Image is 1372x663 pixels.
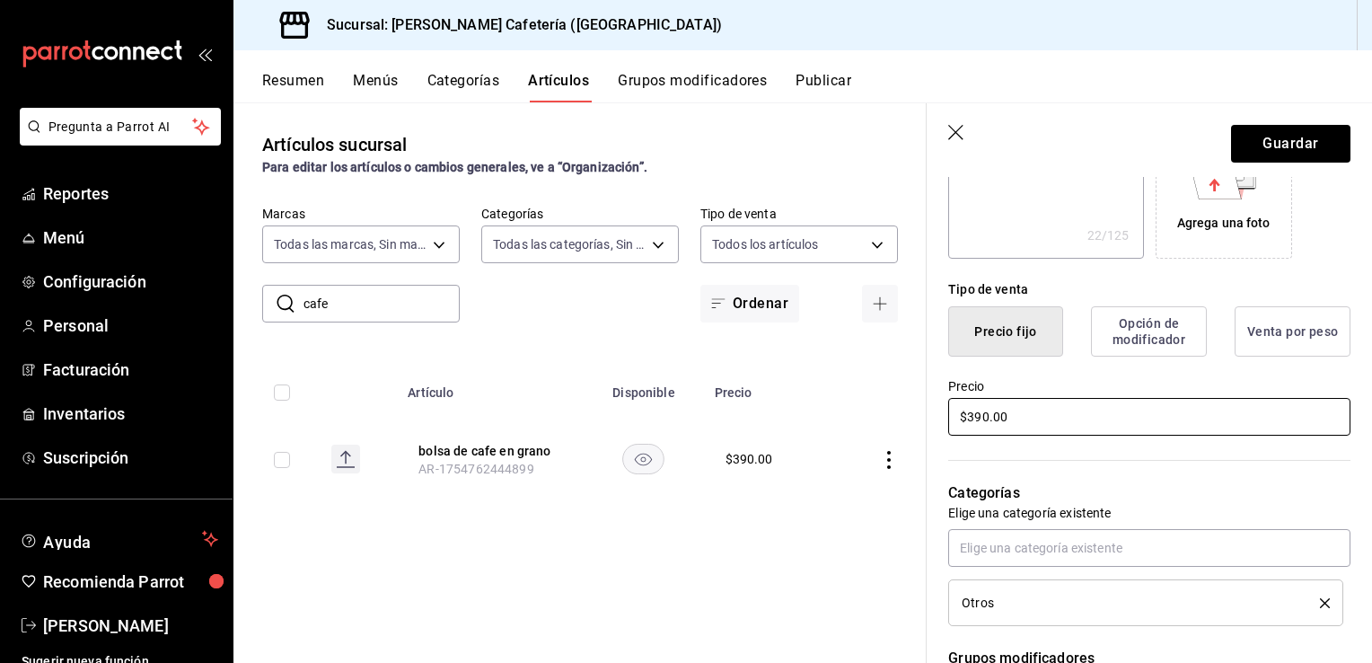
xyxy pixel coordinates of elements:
div: $ 390.00 [726,450,773,468]
span: Suscripción [43,446,218,470]
span: Menú [43,225,218,250]
button: availability-product [622,444,664,474]
div: Agrega una foto [1160,127,1288,254]
button: Categorías [427,72,500,102]
span: Otros [962,597,994,609]
div: Agrega una foto [1177,214,1271,233]
th: Disponible [584,358,703,416]
span: Todas las marcas, Sin marca [274,235,427,253]
span: Pregunta a Parrot AI [48,118,193,137]
div: Artículos sucursal [262,131,407,158]
span: Reportes [43,181,218,206]
p: Categorías [948,482,1350,504]
h3: Sucursal: [PERSON_NAME] Cafetería ([GEOGRAPHIC_DATA]) [312,14,722,36]
button: Venta por peso [1235,306,1350,357]
th: Precio [704,358,831,416]
button: Precio fijo [948,306,1063,357]
span: Recomienda Parrot [43,570,218,594]
p: Elige una categoría existente [948,504,1350,522]
input: Elige una categoría existente [948,529,1350,567]
button: Grupos modificadores [618,72,767,102]
th: Artículo [397,358,584,416]
button: Resumen [262,72,324,102]
button: Publicar [796,72,851,102]
span: Configuración [43,270,218,294]
span: Facturación [43,358,218,382]
span: AR-1754762444899 [418,462,533,476]
div: Tipo de venta [948,280,1350,299]
label: Tipo de venta [700,208,898,220]
span: Personal [43,314,218,338]
input: $0.00 [948,398,1350,436]
button: Guardar [1231,125,1350,163]
strong: Para editar los artículos o cambios generales, ve a “Organización”. [262,160,647,174]
span: [PERSON_NAME] [43,614,218,638]
button: open_drawer_menu [198,47,212,61]
div: navigation tabs [262,72,1372,102]
button: delete [1307,598,1330,608]
button: Opción de modificador [1091,306,1207,357]
a: Pregunta a Parrot AI [13,130,221,149]
span: Todos los artículos [712,235,819,253]
span: Ayuda [43,528,195,550]
label: Categorías [481,208,679,220]
button: actions [880,451,898,469]
div: 22 /125 [1087,226,1130,244]
button: edit-product-location [418,442,562,460]
span: Inventarios [43,402,218,426]
button: Artículos [528,72,589,102]
button: Pregunta a Parrot AI [20,108,221,146]
input: Buscar artículo [303,286,460,322]
label: Marcas [262,208,460,220]
span: Todas las categorías, Sin categoría [493,235,646,253]
label: Precio [948,380,1350,393]
button: Ordenar [700,285,799,323]
button: Menús [353,72,398,102]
